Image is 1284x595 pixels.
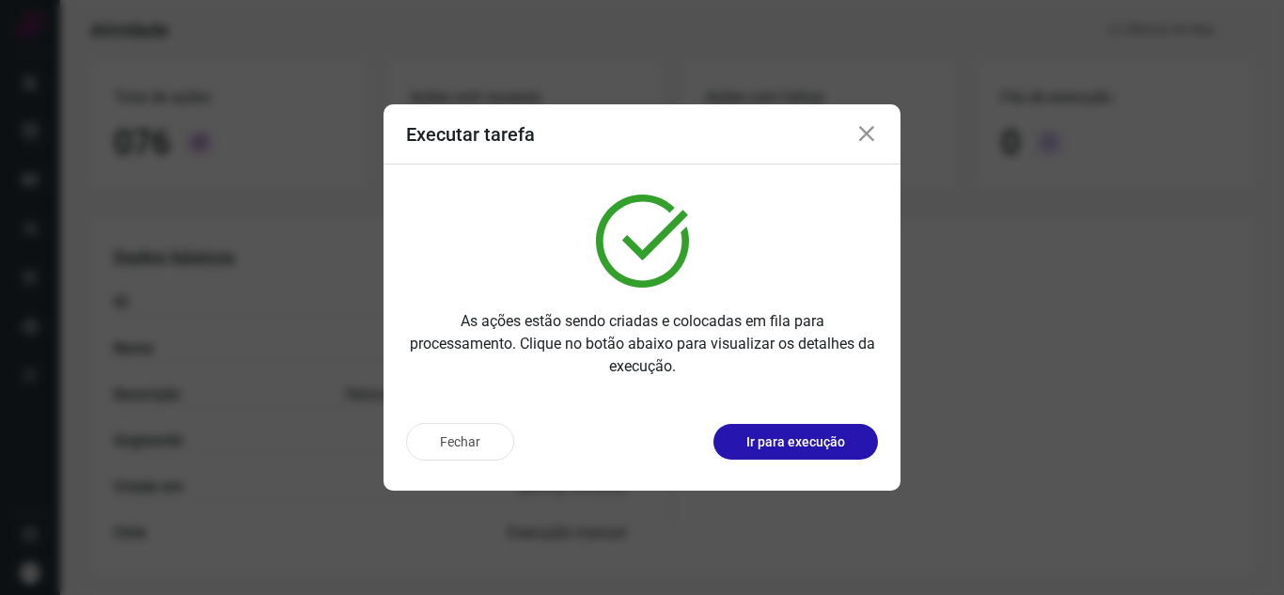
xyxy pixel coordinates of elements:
[406,310,878,378] p: As ações estão sendo criadas e colocadas em fila para processamento. Clique no botão abaixo para ...
[746,432,845,452] p: Ir para execução
[596,195,689,288] img: verified.svg
[406,423,514,461] button: Fechar
[406,123,535,146] h3: Executar tarefa
[713,424,878,460] button: Ir para execução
